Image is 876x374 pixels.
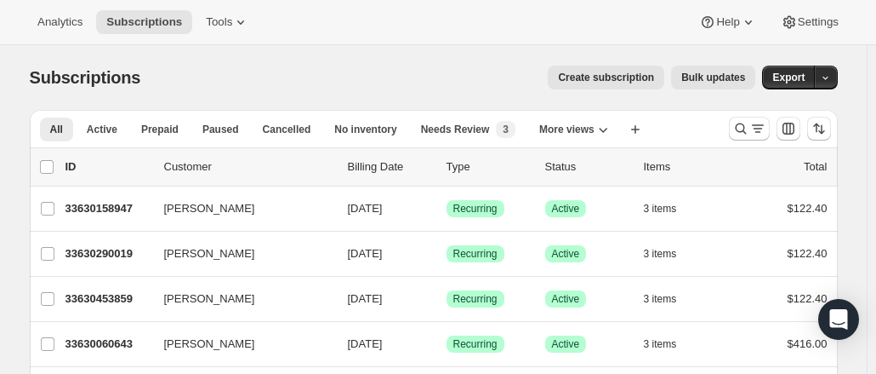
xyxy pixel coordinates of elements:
[447,158,532,175] div: Type
[141,123,179,136] span: Prepaid
[164,245,255,262] span: [PERSON_NAME]
[776,117,800,141] button: Customize table column order and visibility
[807,117,831,141] button: Sort the results
[154,240,324,268] button: [PERSON_NAME]
[348,247,383,260] span: [DATE]
[644,158,729,175] div: Items
[65,158,151,175] p: ID
[65,245,151,262] p: 33630290019
[552,247,580,261] span: Active
[529,118,618,141] button: More views
[671,66,755,89] button: Bulk updates
[164,291,255,308] span: [PERSON_NAME]
[27,10,93,34] button: Analytics
[545,158,630,175] p: Status
[164,158,334,175] p: Customer
[348,337,383,350] span: [DATE]
[771,10,849,34] button: Settings
[65,291,151,308] p: 33630453859
[50,123,63,136] span: All
[453,337,498,351] span: Recurring
[681,71,745,84] span: Bulk updates
[644,337,677,351] span: 3 items
[622,118,649,141] button: Create new view
[164,336,255,353] span: [PERSON_NAME]
[644,197,696,221] button: 3 items
[762,66,815,89] button: Export
[644,332,696,356] button: 3 items
[644,287,696,311] button: 3 items
[818,299,859,340] div: Open Intercom Messenger
[196,10,259,34] button: Tools
[644,242,696,266] button: 3 items
[804,158,827,175] p: Total
[65,332,828,356] div: 33630060643[PERSON_NAME][DATE]SuccessRecurringSuccessActive3 items$416.00
[206,15,232,29] span: Tools
[348,158,433,175] p: Billing Date
[552,202,580,216] span: Active
[334,123,396,136] span: No inventory
[788,202,828,215] span: $122.40
[37,15,82,29] span: Analytics
[453,292,498,306] span: Recurring
[65,158,828,175] div: IDCustomerBilling DateTypeStatusItemsTotal
[263,123,311,136] span: Cancelled
[453,202,498,216] span: Recurring
[729,117,770,141] button: Search and filter results
[552,292,580,306] span: Active
[154,331,324,358] button: [PERSON_NAME]
[772,71,805,84] span: Export
[548,66,664,89] button: Create subscription
[106,15,182,29] span: Subscriptions
[788,337,828,350] span: $416.00
[30,68,141,87] span: Subscriptions
[421,123,490,136] span: Needs Review
[539,123,594,136] span: More views
[503,123,509,136] span: 3
[348,202,383,215] span: [DATE]
[644,202,677,216] span: 3 items
[798,15,839,29] span: Settings
[689,10,766,34] button: Help
[96,10,192,34] button: Subscriptions
[453,247,498,261] span: Recurring
[558,71,654,84] span: Create subscription
[644,247,677,261] span: 3 items
[202,123,239,136] span: Paused
[788,292,828,305] span: $122.40
[87,123,117,136] span: Active
[716,15,739,29] span: Help
[552,337,580,351] span: Active
[154,195,324,222] button: [PERSON_NAME]
[788,247,828,260] span: $122.40
[164,200,255,217] span: [PERSON_NAME]
[348,292,383,305] span: [DATE]
[154,285,324,313] button: [PERSON_NAME]
[65,200,151,217] p: 33630158947
[65,336,151,353] p: 33630060643
[65,287,828,311] div: 33630453859[PERSON_NAME][DATE]SuccessRecurringSuccessActive3 items$122.40
[65,197,828,221] div: 33630158947[PERSON_NAME][DATE]SuccessRecurringSuccessActive3 items$122.40
[644,292,677,306] span: 3 items
[65,242,828,266] div: 33630290019[PERSON_NAME][DATE]SuccessRecurringSuccessActive3 items$122.40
